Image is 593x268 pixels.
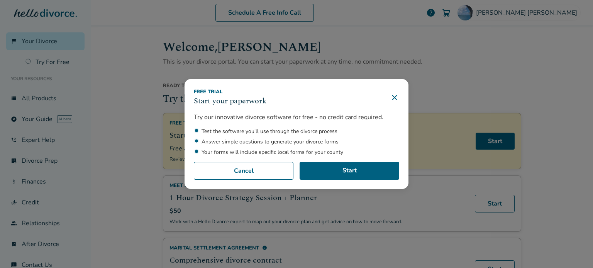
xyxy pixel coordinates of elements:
a: Start [300,162,399,180]
div: Free Trial [194,88,266,95]
h3: Start your paperwork [194,95,266,107]
li: Test the software you'll use through the divorce process [202,128,399,135]
iframe: Chat Widget [554,231,593,268]
button: Cancel [194,162,293,180]
li: Your forms will include specific local forms for your county [202,148,399,156]
p: Try our innovative divorce software for free - no credit card required. [194,113,399,121]
li: Answer simple questions to generate your divorce forms [202,138,399,145]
